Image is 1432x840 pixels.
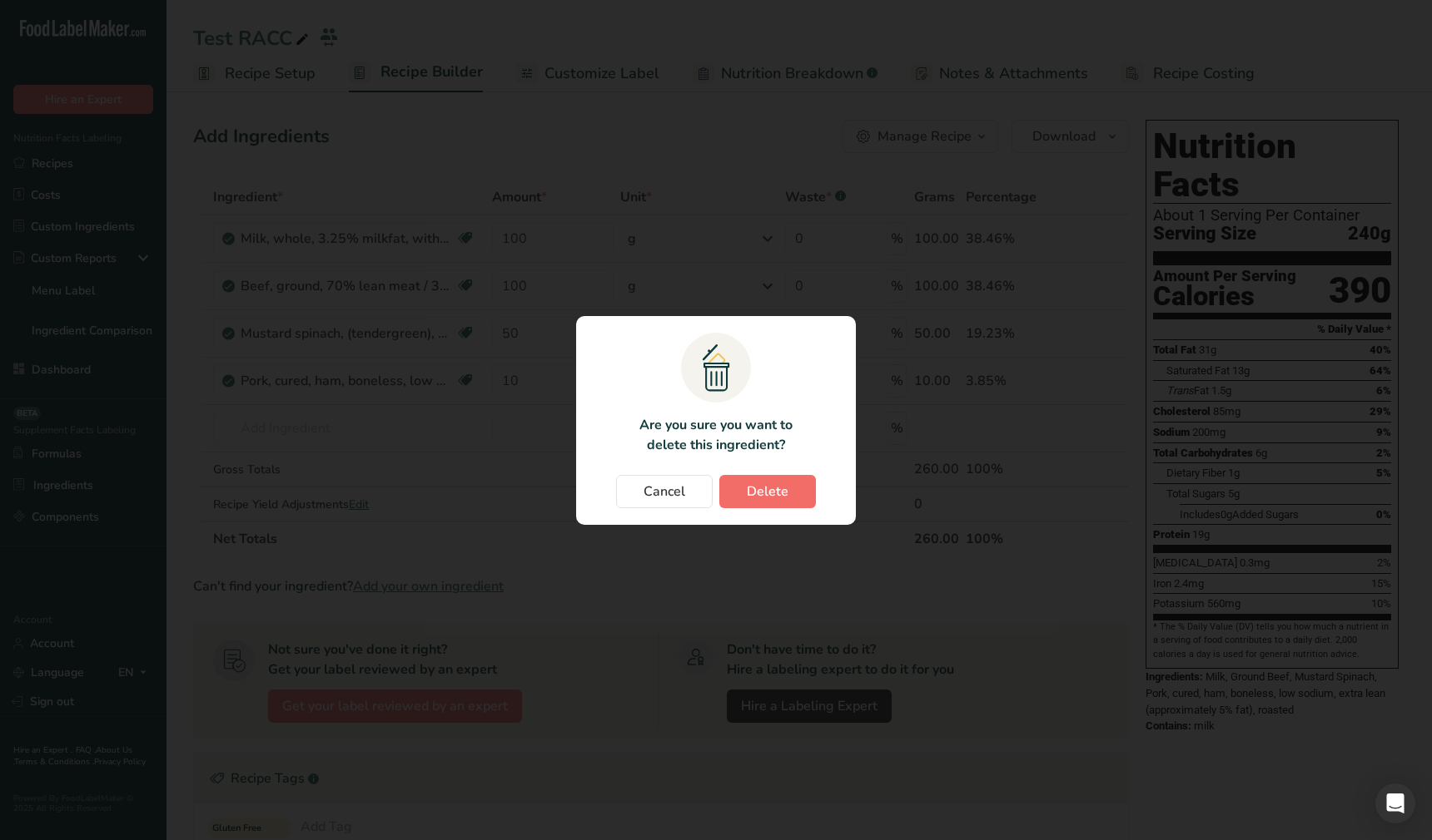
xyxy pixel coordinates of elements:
[747,482,788,502] span: Delete
[719,475,816,508] button: Delete
[644,482,685,502] span: Cancel
[616,475,713,508] button: Cancel
[1375,783,1415,823] div: Open Intercom Messenger
[629,415,802,455] p: Are you sure you want to delete this ingredient?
